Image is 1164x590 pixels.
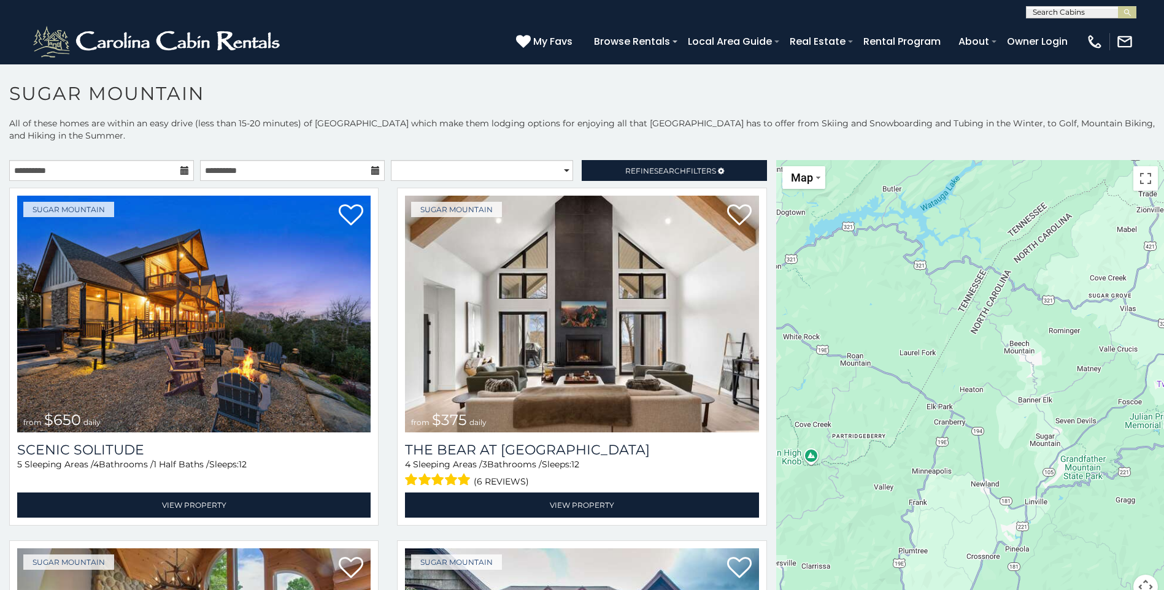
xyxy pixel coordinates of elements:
[432,411,467,429] span: $375
[1133,166,1158,191] button: Toggle fullscreen view
[727,556,752,581] a: Add to favorites
[153,459,209,470] span: 1 Half Baths /
[533,34,572,49] span: My Favs
[582,160,766,181] a: RefineSearchFilters
[405,492,758,518] a: View Property
[727,203,752,229] a: Add to favorites
[405,196,758,432] a: The Bear At Sugar Mountain from $375 daily
[571,459,579,470] span: 12
[625,166,716,175] span: Refine Filters
[654,166,686,175] span: Search
[93,459,99,470] span: 4
[405,442,758,458] h3: The Bear At Sugar Mountain
[17,459,22,470] span: 5
[784,31,852,52] a: Real Estate
[588,31,676,52] a: Browse Rentals
[44,411,81,429] span: $650
[482,459,487,470] span: 3
[411,202,502,217] a: Sugar Mountain
[405,459,410,470] span: 4
[791,171,813,184] span: Map
[339,203,363,229] a: Add to favorites
[952,31,995,52] a: About
[682,31,778,52] a: Local Area Guide
[782,166,825,189] button: Change map style
[17,196,371,432] a: Scenic Solitude from $650 daily
[31,23,285,60] img: White-1-2.png
[405,442,758,458] a: The Bear At [GEOGRAPHIC_DATA]
[411,418,430,427] span: from
[17,442,371,458] a: Scenic Solitude
[1001,31,1074,52] a: Owner Login
[1116,33,1133,50] img: mail-regular-white.png
[411,554,502,570] a: Sugar Mountain
[17,458,371,489] div: Sleeping Areas / Bathrooms / Sleeps:
[516,34,576,50] a: My Favs
[474,473,529,489] span: (6 reviews)
[857,31,947,52] a: Rental Program
[17,196,371,432] img: Scenic Solitude
[23,418,42,427] span: from
[405,196,758,432] img: The Bear At Sugar Mountain
[405,458,758,489] div: Sleeping Areas / Bathrooms / Sleeps:
[1086,33,1103,50] img: phone-regular-white.png
[83,418,101,427] span: daily
[23,554,114,570] a: Sugar Mountain
[17,492,371,518] a: View Property
[23,202,114,217] a: Sugar Mountain
[239,459,247,470] span: 12
[339,556,363,581] a: Add to favorites
[469,418,487,427] span: daily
